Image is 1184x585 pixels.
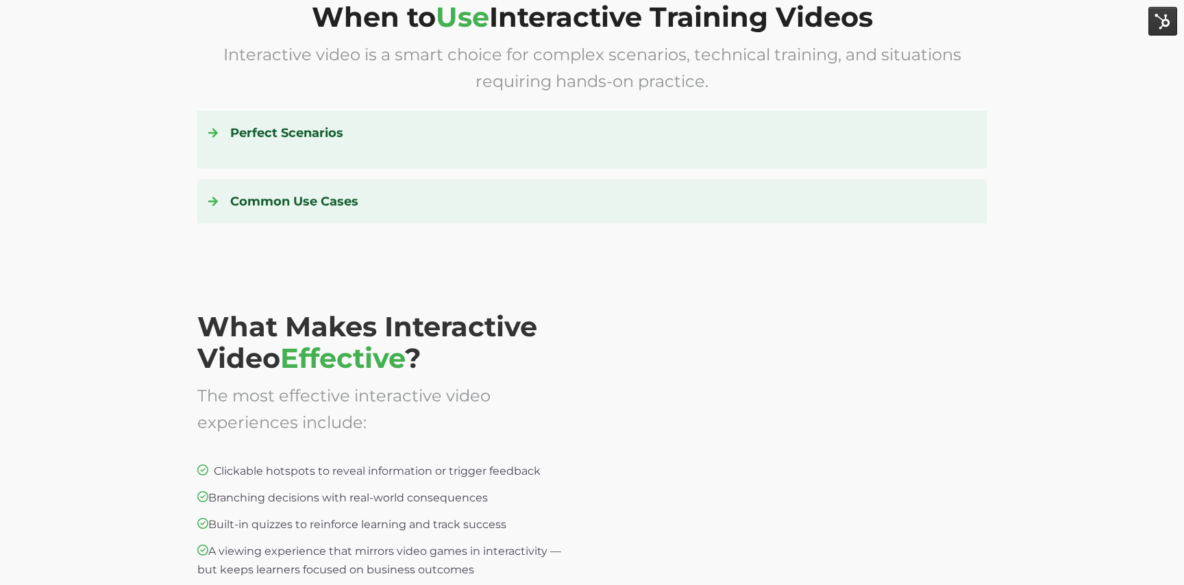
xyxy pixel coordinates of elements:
h4: Common Use Cases [208,190,976,212]
span: Clickable hotspots to reveal information or trigger feedback [214,464,541,477]
span: A viewing experience that mirrors video games in interactivity — but keeps learners focused on bu... [197,545,561,576]
span: The most effective interactive video experiences include: [197,386,491,432]
iframe: William & Lauren [602,311,986,527]
span: Effective [280,341,405,375]
img: HubSpot Tools Menu Toggle [1148,7,1177,36]
span: Built-in quizzes to reinforce learning and track success [197,518,506,531]
span: What Makes Interactive Video ? [197,310,537,375]
span: Interactive video is a smart choice for complex scenarios, technical training, and situations req... [223,45,961,91]
h4: Perfect Scenarios [208,122,976,144]
span: Branching decisions with real-world consequences [197,491,488,504]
